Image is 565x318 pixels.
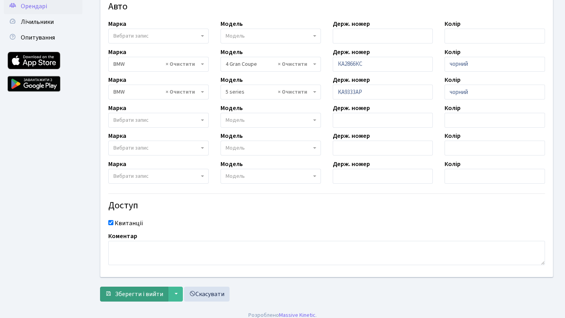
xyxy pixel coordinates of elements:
label: Марка [108,19,126,29]
label: Держ. номер [333,159,370,169]
label: Квитанції [115,219,143,228]
label: Марка [108,75,126,85]
label: Модель [221,75,243,85]
span: Вибрати запис [113,116,149,124]
span: Видалити всі елементи [278,88,307,96]
span: Опитування [21,33,55,42]
label: Колір [445,159,461,169]
span: Видалити всі елементи [166,60,195,68]
span: Вибрати запис [113,32,149,40]
span: Зберегти і вийти [115,290,163,298]
label: Колір [445,19,461,29]
label: Колір [445,75,461,85]
button: Зберегти і вийти [100,287,168,302]
span: 5 series [226,88,311,96]
h4: Авто [108,1,545,13]
span: Орендарі [21,2,47,11]
span: Модель [226,172,245,180]
span: Лічильники [21,18,54,26]
label: Держ. номер [333,47,370,57]
label: Модель [221,19,243,29]
label: Модель [221,131,243,141]
label: Модель [221,159,243,169]
label: Колір [445,103,461,113]
span: BMW [108,57,209,72]
label: Держ. номер [333,103,370,113]
span: Вибрати запис [113,172,149,180]
label: Модель [221,47,243,57]
a: Лічильники [4,14,82,30]
span: 4 Gran Coupe [221,57,321,72]
label: Колір [445,131,461,141]
span: 5 series [221,85,321,99]
span: Модель [226,116,245,124]
label: Марка [108,103,126,113]
label: Марка [108,47,126,57]
label: Марка [108,159,126,169]
label: Марка [108,131,126,141]
label: Колір [445,47,461,57]
span: Вибрати запис [113,144,149,152]
a: Скасувати [184,287,230,302]
span: Видалити всі елементи [278,60,307,68]
label: Держ. номер [333,131,370,141]
span: Модель [226,144,245,152]
label: Держ. номер [333,75,370,85]
label: Модель [221,103,243,113]
span: BMW [113,60,199,68]
span: BMW [113,88,199,96]
span: Модель [226,32,245,40]
h4: Доступ [108,200,545,211]
a: Опитування [4,30,82,45]
label: Держ. номер [333,19,370,29]
span: BMW [108,85,209,99]
label: Коментар [108,231,137,241]
span: Видалити всі елементи [166,88,195,96]
span: 4 Gran Coupe [226,60,311,68]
